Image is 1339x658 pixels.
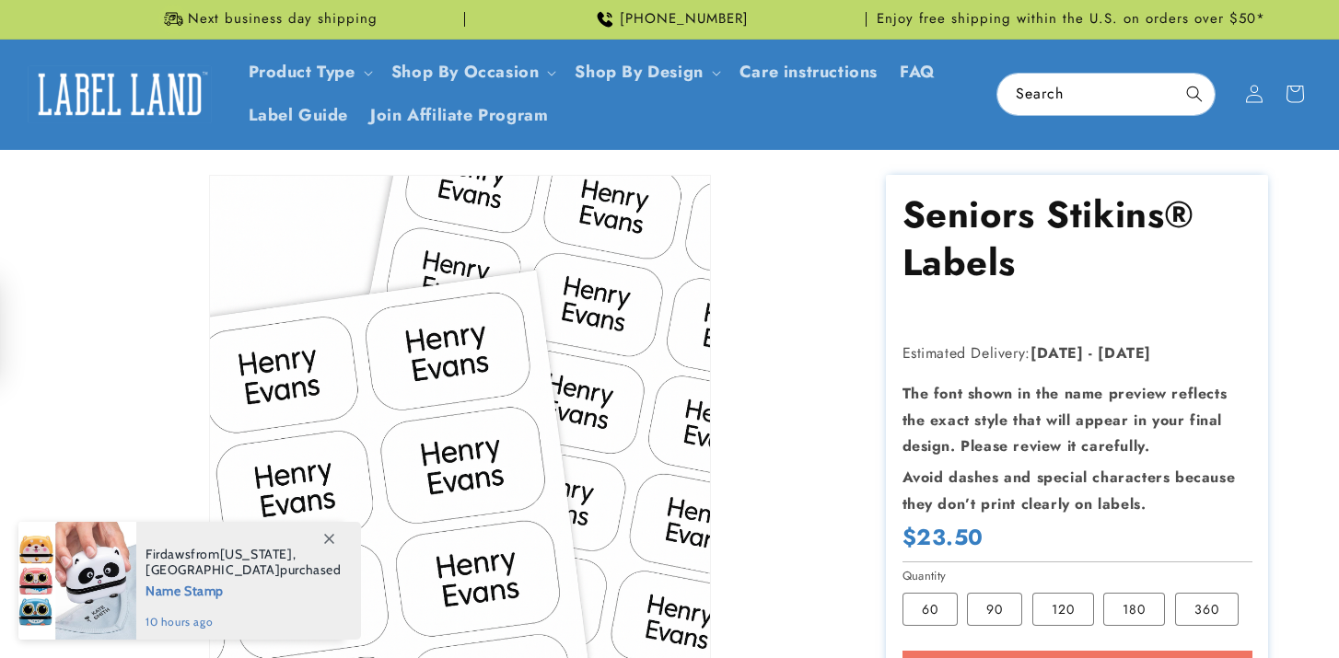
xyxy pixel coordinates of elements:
[967,593,1022,626] label: 90
[739,62,878,83] span: Care instructions
[1098,342,1151,364] strong: [DATE]
[146,561,280,578] span: [GEOGRAPHIC_DATA]
[1089,342,1093,364] strong: -
[238,94,360,137] a: Label Guide
[238,51,380,94] summary: Product Type
[902,383,1228,457] strong: The font shown in the name preview reflects the exact style that will appear in your final design...
[249,60,355,84] a: Product Type
[28,65,212,122] img: Label Land
[889,51,947,94] a: FAQ
[900,62,936,83] span: FAQ
[902,190,1252,286] h1: Seniors Stikins® Labels
[380,51,565,94] summary: Shop By Occasion
[188,10,378,29] span: Next business day shipping
[146,546,191,562] span: Firdaws
[902,467,1236,514] strong: Avoid dashes and special characters because they don’t print clearly on labels.
[877,10,1265,29] span: Enjoy free shipping within the U.S. on orders over $50*
[902,523,984,551] span: $23.50
[1174,74,1215,114] button: Search
[21,59,219,130] a: Label Land
[902,341,1252,367] p: Estimated Delivery:
[220,546,293,562] span: [US_STATE]
[1030,342,1084,364] strong: [DATE]
[146,547,342,578] span: from , purchased
[564,51,728,94] summary: Shop By Design
[391,62,540,83] span: Shop By Occasion
[359,94,559,137] a: Join Affiliate Program
[902,567,949,585] legend: Quantity
[620,10,749,29] span: [PHONE_NUMBER]
[1175,593,1239,626] label: 360
[249,105,349,126] span: Label Guide
[370,105,548,126] span: Join Affiliate Program
[1032,593,1094,626] label: 120
[575,60,703,84] a: Shop By Design
[728,51,889,94] a: Care instructions
[902,593,958,626] label: 60
[1103,593,1165,626] label: 180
